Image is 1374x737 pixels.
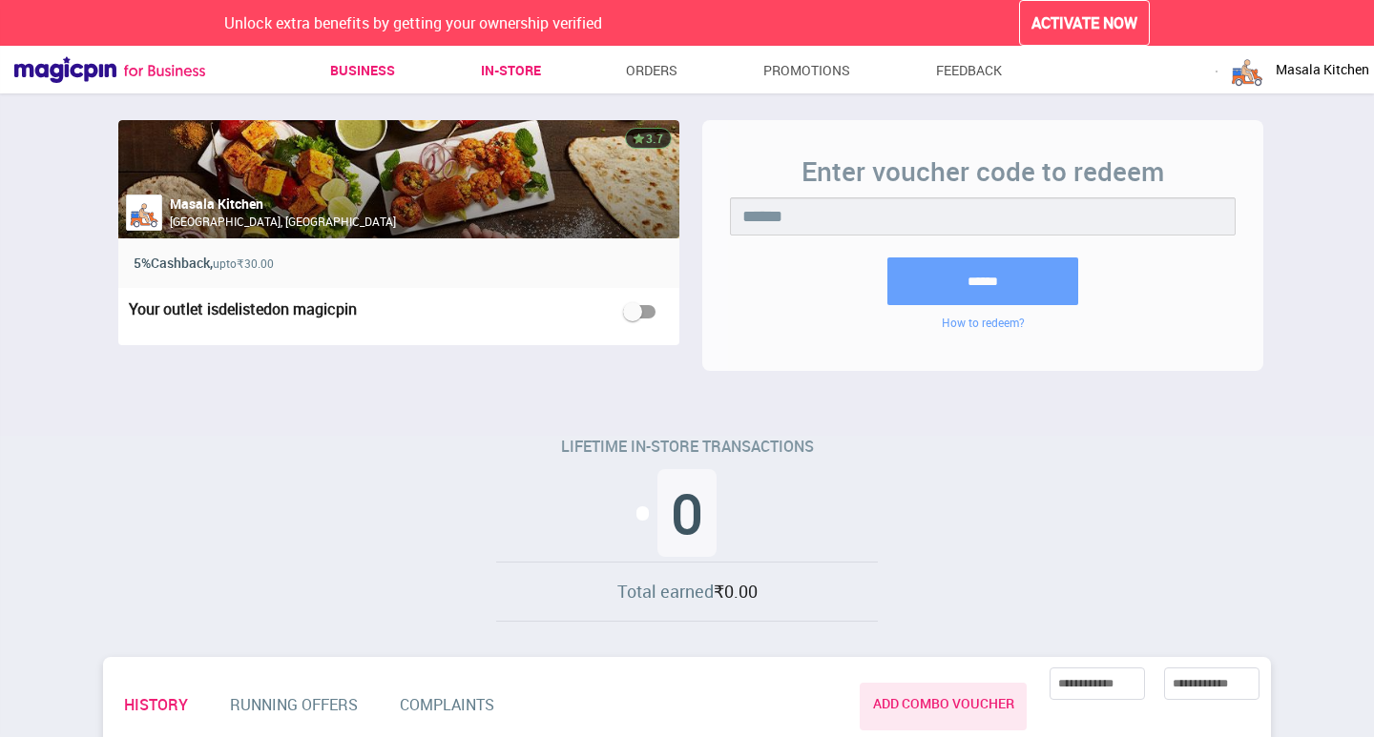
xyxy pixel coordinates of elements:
img: logo [1228,51,1266,89]
h1: Enter voucher code to redeem [730,159,1235,182]
img: dnc-pYvp-dz8zyltQhoJ85PUVZtcD_8I1RQKLCI7SrbrEPDrbMXlHzLTdXkaS9pa_ci1YD6wqXipEQAhYyQ_-nWV-Dk [127,195,161,230]
a: Business [330,53,395,88]
span: [GEOGRAPHIC_DATA], [GEOGRAPHIC_DATA] [170,214,396,229]
span: Masala Kitchen [1276,60,1369,79]
a: In-store [481,53,541,88]
a: Promotions [763,53,850,88]
a: Feedback [936,53,1002,88]
div: Your outlet is delisted on magicpin [132,301,463,323]
p: LIFETIME IN-STORE TRANSACTIONS [496,441,878,463]
span: Unlock extra benefits by getting your ownership verified [224,12,602,33]
a: Orders [626,53,677,88]
li: 0 [657,475,717,563]
span: upto ₹30.00 [213,256,274,271]
img: Magicpin [14,56,205,83]
span: ₹0.00 [714,585,758,608]
a: ADD COMBO VOUCHER [860,688,1027,736]
span: ACTIVATE NOW [1031,12,1137,34]
p: Total earned [496,585,878,610]
div: 3.7 [625,128,672,149]
div: How to redeem? [730,315,1235,331]
div: to [1042,673,1271,706]
p: 5% Cashback, [134,254,664,273]
h3: Masala Kitchen [170,194,396,214]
